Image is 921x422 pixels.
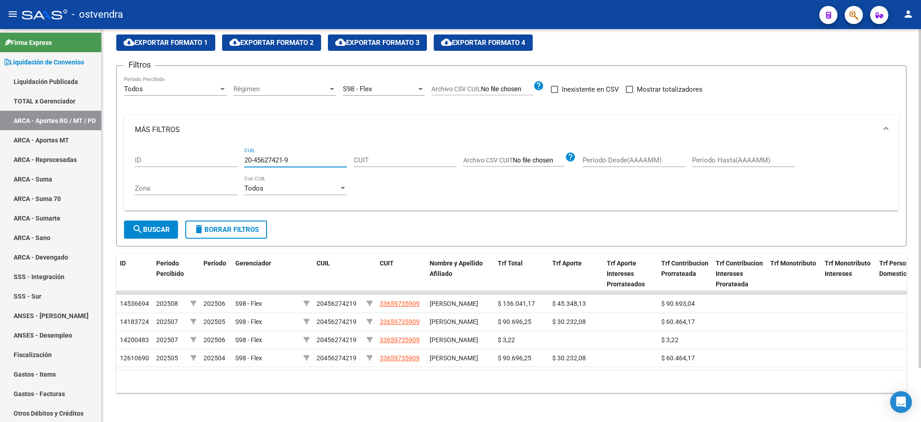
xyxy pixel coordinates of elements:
mat-icon: cloud_download [441,37,452,48]
span: Trf Aporte Intereses Prorrateados [607,260,645,288]
span: Exportar Formato 2 [229,39,314,47]
input: Archivo CSV CUIT [513,157,565,165]
span: 33659735909 [380,336,420,343]
span: $ 60.464,17 [661,354,695,362]
span: Archivo CSV CUIL [431,85,481,93]
span: Firma Express [5,38,52,48]
span: Trf Total [498,260,523,267]
span: $ 90.693,04 [661,300,695,307]
datatable-header-cell: Trf Monotributo Intereses [821,254,876,294]
mat-icon: cloud_download [229,37,240,48]
div: 20456274219 [317,317,357,327]
span: 202507 [156,318,178,325]
span: S98 - Flex [343,85,372,93]
span: $ 90.696,25 [498,354,531,362]
mat-panel-title: MÁS FILTROS [135,125,877,135]
span: 202505 [156,354,178,362]
span: Régimen [233,85,328,93]
span: 33659735909 [380,318,420,325]
datatable-header-cell: Trf Contribucion Intereses Prorateada [712,254,767,294]
span: $ 45.348,13 [552,300,586,307]
span: 202504 [203,354,225,362]
mat-icon: search [132,224,143,235]
span: $ 60.464,17 [661,318,695,325]
span: 202506 [203,336,225,343]
datatable-header-cell: Período Percibido [153,254,187,294]
span: Trf Contribucion Prorrateada [661,260,708,277]
span: S98 - Flex [235,354,262,362]
h3: Filtros [124,59,155,71]
span: 14183724 [120,318,149,325]
span: $ 3,22 [661,336,678,343]
span: Buscar [132,226,170,234]
span: [PERSON_NAME] [430,354,478,362]
div: 20456274219 [317,335,357,345]
div: 20456274219 [317,299,357,309]
span: 33659735909 [380,354,420,362]
button: Buscar [124,221,178,239]
span: Todos [244,184,263,192]
span: CUIT [380,260,394,267]
span: Trf Monotributo Intereses [825,260,871,277]
datatable-header-cell: Gerenciador [232,254,300,294]
datatable-header-cell: Trf Aporte [549,254,603,294]
span: Liquidación de Convenios [5,57,84,67]
div: 20456274219 [317,353,357,363]
mat-icon: help [565,152,576,162]
span: Período Percibido [156,260,184,277]
span: $ 30.232,08 [552,354,586,362]
span: Período [203,260,226,267]
span: $ 30.232,08 [552,318,586,325]
span: $ 136.041,17 [498,300,535,307]
span: 14536694 [120,300,149,307]
span: ID [120,260,126,267]
span: 12610690 [120,354,149,362]
mat-icon: person [903,9,914,20]
span: [PERSON_NAME] [430,318,478,325]
span: Trf Contribucion Intereses Prorateada [716,260,763,288]
span: Gerenciador [235,260,271,267]
button: Exportar Formato 4 [434,34,533,51]
span: Borrar Filtros [193,226,259,234]
span: $ 90.696,25 [498,318,531,325]
datatable-header-cell: Nombre y Apellido Afiliado [426,254,494,294]
span: Trf Personal Domestico [879,260,915,277]
datatable-header-cell: CUIL [313,254,363,294]
datatable-header-cell: Trf Total [494,254,549,294]
span: 14200483 [120,336,149,343]
mat-icon: menu [7,9,18,20]
button: Exportar Formato 2 [222,34,321,51]
span: - ostvendra [72,5,123,25]
span: 33659735909 [380,300,420,307]
mat-icon: help [533,80,544,91]
span: Inexistente en CSV [562,84,619,95]
span: S98 - Flex [235,318,262,325]
span: Mostrar totalizadores [637,84,703,95]
span: 202505 [203,318,225,325]
span: S98 - Flex [235,336,262,343]
datatable-header-cell: Trf Aporte Intereses Prorrateados [603,254,658,294]
span: Exportar Formato 3 [335,39,420,47]
span: Nombre y Apellido Afiliado [430,260,483,277]
div: Open Intercom Messenger [890,391,912,413]
span: $ 3,22 [498,336,515,343]
mat-icon: delete [193,224,204,235]
datatable-header-cell: ID [116,254,153,294]
mat-icon: cloud_download [335,37,346,48]
span: 202508 [156,300,178,307]
datatable-header-cell: CUIT [376,254,426,294]
span: Todos [124,85,143,93]
button: Exportar Formato 3 [328,34,427,51]
span: Exportar Formato 1 [124,39,208,47]
span: Archivo CSV CUIT [463,157,513,164]
input: Archivo CSV CUIL [481,85,533,93]
datatable-header-cell: Período [200,254,232,294]
span: [PERSON_NAME] [430,336,478,343]
mat-icon: cloud_download [124,37,134,48]
span: Trf Aporte [552,260,582,267]
span: [PERSON_NAME] [430,300,478,307]
datatable-header-cell: Trf Contribucion Prorrateada [658,254,712,294]
span: CUIL [317,260,330,267]
button: Exportar Formato 1 [116,34,215,51]
div: MÁS FILTROS [124,144,899,211]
